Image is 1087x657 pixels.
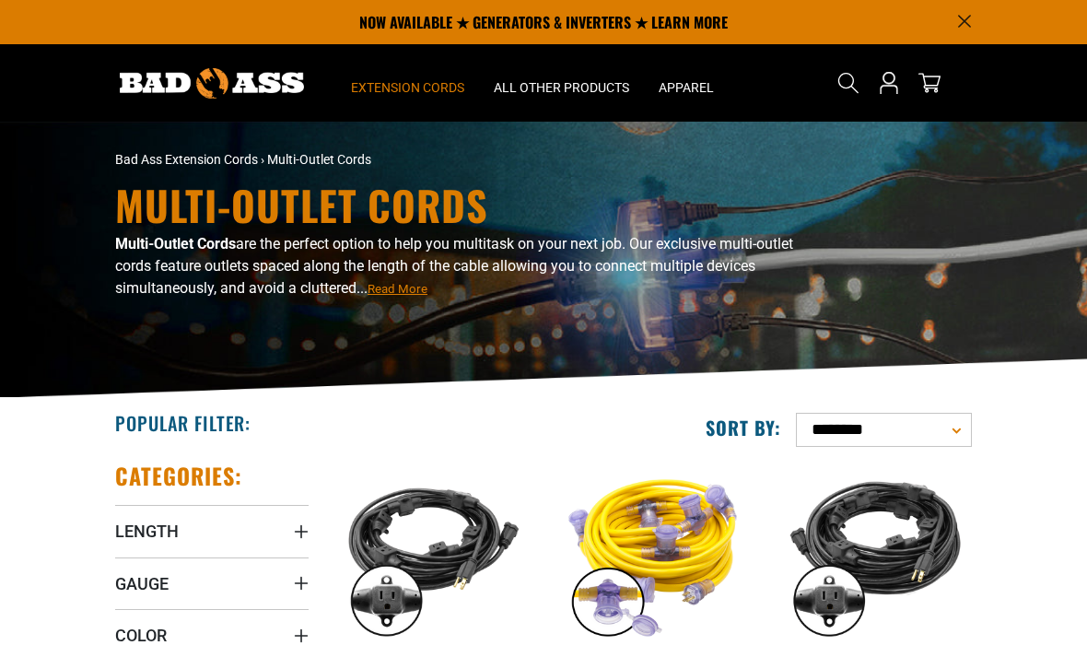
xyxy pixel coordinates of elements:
span: Read More [368,282,427,296]
summary: All Other Products [479,44,644,122]
span: Gauge [115,573,169,594]
span: All Other Products [494,79,629,96]
b: Multi-Outlet Cords [115,235,236,252]
span: Color [115,625,167,646]
h1: Multi-Outlet Cords [115,185,824,226]
summary: Apparel [644,44,729,122]
img: yellow [555,464,754,643]
span: Multi-Outlet Cords [267,152,371,167]
span: › [261,152,264,167]
h2: Popular Filter: [115,411,251,435]
summary: Search [834,68,863,98]
a: Bad Ass Extension Cords [115,152,258,167]
img: black [333,464,532,643]
summary: Extension Cords [336,44,479,122]
h2: Categories: [115,462,242,490]
summary: Gauge [115,557,309,609]
img: black [776,464,975,643]
span: Apparel [659,79,714,96]
span: are the perfect option to help you multitask on your next job. Our exclusive multi-outlet cords f... [115,235,793,297]
img: Bad Ass Extension Cords [120,68,304,99]
nav: breadcrumbs [115,150,677,170]
label: Sort by: [706,416,781,440]
span: Extension Cords [351,79,464,96]
span: Length [115,521,179,542]
summary: Length [115,505,309,557]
